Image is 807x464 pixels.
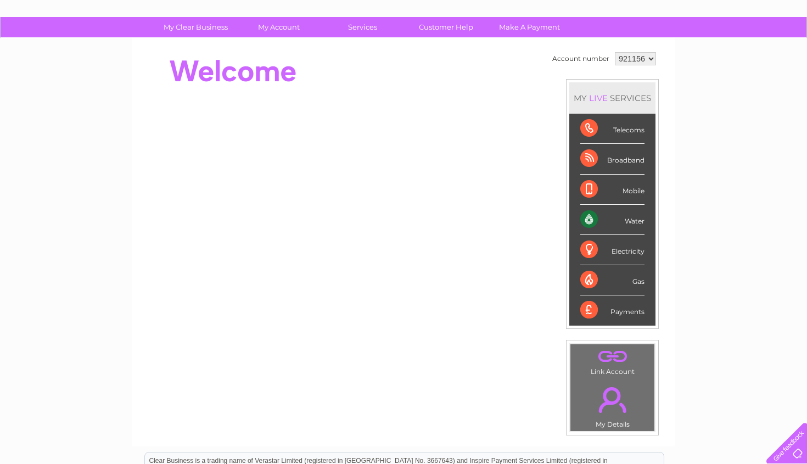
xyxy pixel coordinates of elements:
[580,144,645,174] div: Broadband
[580,295,645,325] div: Payments
[573,381,652,419] a: .
[569,82,655,114] div: MY SERVICES
[580,265,645,295] div: Gas
[580,175,645,205] div: Mobile
[570,344,655,378] td: Link Account
[771,47,797,55] a: Log out
[734,47,761,55] a: Contact
[614,47,635,55] a: Water
[672,47,705,55] a: Telecoms
[580,205,645,235] div: Water
[550,49,612,68] td: Account number
[641,47,665,55] a: Energy
[234,17,324,37] a: My Account
[28,29,84,62] img: logo.png
[401,17,491,37] a: Customer Help
[484,17,575,37] a: Make A Payment
[570,378,655,432] td: My Details
[580,114,645,144] div: Telecoms
[580,235,645,265] div: Electricity
[317,17,408,37] a: Services
[600,5,676,19] a: 0333 014 3131
[711,47,727,55] a: Blog
[150,17,241,37] a: My Clear Business
[587,93,610,103] div: LIVE
[145,6,664,53] div: Clear Business is a trading name of Verastar Limited (registered in [GEOGRAPHIC_DATA] No. 3667643...
[573,347,652,366] a: .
